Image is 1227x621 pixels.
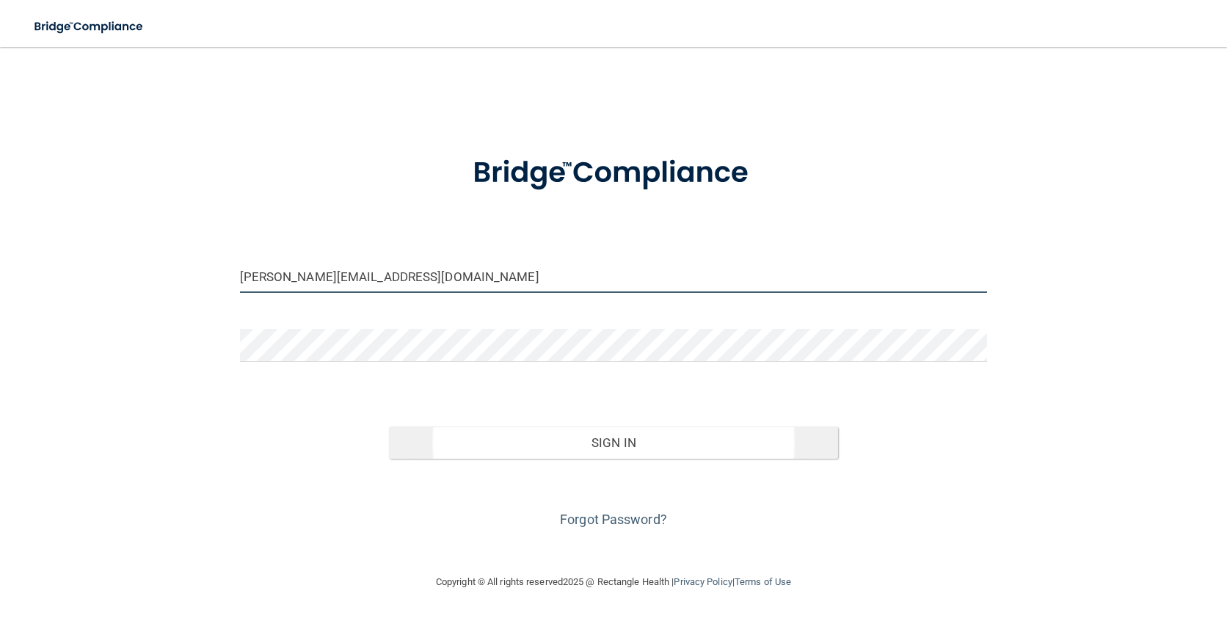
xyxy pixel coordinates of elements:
div: Copyright © All rights reserved 2025 @ Rectangle Health | | [346,559,881,606]
img: bridge_compliance_login_screen.278c3ca4.svg [22,12,157,42]
img: bridge_compliance_login_screen.278c3ca4.svg [443,135,784,211]
a: Terms of Use [735,576,791,587]
input: Email [240,260,988,293]
button: Sign In [389,426,837,459]
a: Forgot Password? [560,512,667,527]
a: Privacy Policy [674,576,732,587]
